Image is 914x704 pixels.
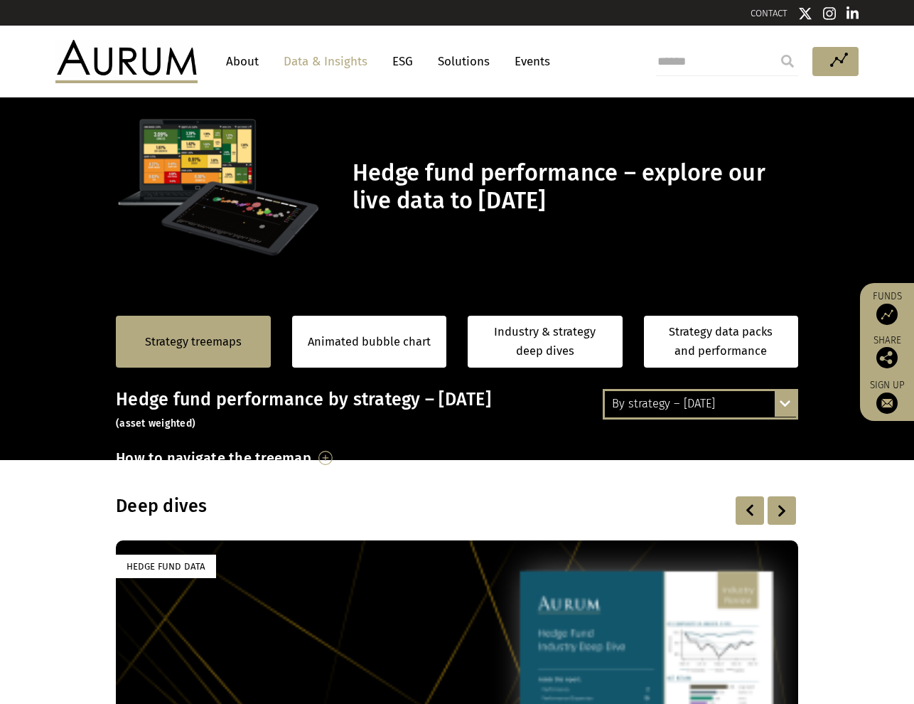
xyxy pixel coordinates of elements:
small: (asset weighted) [116,417,195,430]
img: Aurum [55,40,198,82]
a: Events [507,48,550,75]
a: Data & Insights [276,48,375,75]
a: CONTACT [751,8,787,18]
img: Twitter icon [798,6,812,21]
img: Linkedin icon [846,6,859,21]
a: About [219,48,266,75]
a: Animated bubble chart [308,333,431,351]
a: Funds [867,290,907,325]
input: Submit [773,47,802,75]
img: Instagram icon [823,6,836,21]
a: Solutions [431,48,497,75]
img: Sign up to our newsletter [876,393,898,414]
a: ESG [385,48,420,75]
h3: How to navigate the treemap [116,446,311,470]
a: Strategy treemaps [145,333,242,351]
a: Strategy data packs and performance [644,316,799,368]
h1: Hedge fund performance – explore our live data to [DATE] [353,159,795,215]
h3: Deep dives [116,496,615,517]
a: Sign up [867,379,907,414]
div: Share [867,336,907,368]
div: By strategy – [DATE] [605,391,796,417]
a: Industry & strategy deep dives [468,316,623,368]
img: Access Funds [876,304,898,325]
div: Hedge Fund Data [116,555,216,578]
img: Share this post [876,347,898,368]
h3: Hedge fund performance by strategy – [DATE] [116,389,798,432]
